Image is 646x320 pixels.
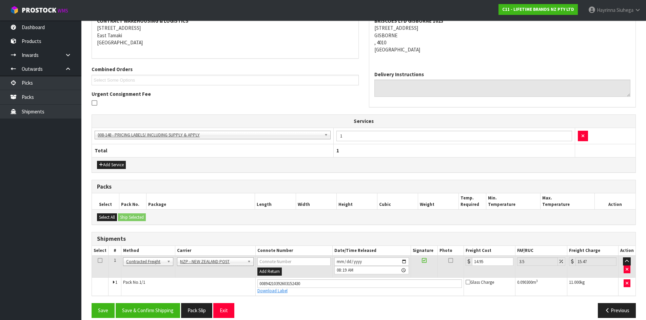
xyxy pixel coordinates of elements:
span: 11.000 [569,279,580,285]
th: Carrier [175,246,255,256]
input: Freight Cost [472,257,513,266]
th: Services [92,115,635,128]
span: 1/1 [139,279,145,285]
button: Save & Confirm Shipping [116,303,180,318]
small: WMS [58,7,68,14]
th: Photo [437,246,464,256]
th: # [109,246,121,256]
button: Previous [598,303,636,318]
th: FAF/RUC [515,246,567,256]
input: Connote Number [257,257,331,266]
th: Cubic [377,193,418,209]
strong: C11 - LIFETIME BRANDS NZ PTY LTD [502,6,574,12]
span: Contracted Freight [126,258,164,266]
span: ProStock [22,6,56,15]
span: NZP - NEW ZEALAND POST [180,258,244,266]
span: 1 [336,147,339,154]
th: Freight Charge [567,246,618,256]
a: C11 - LIFETIME BRANDS NZ PTY LTD [498,4,578,15]
button: Pack Slip [181,303,212,318]
label: Delivery Instructions [374,71,424,78]
th: Select [92,193,119,209]
th: Connote Number [255,246,332,256]
th: Weight [418,193,459,209]
th: Freight Cost [464,246,515,256]
span: 0.090300 [517,279,532,285]
label: Combined Orders [92,66,133,73]
strong: BRISCOES LTD GISBORNE 1023 [374,18,444,24]
h3: Shipments [97,236,630,242]
button: Exit [213,303,234,318]
button: Save [92,303,115,318]
th: Min. Temperature [486,193,540,209]
img: cube-alt.png [10,6,19,14]
th: Select [92,246,109,256]
th: Pack No. [119,193,146,209]
span: Glass Charge [466,279,494,285]
span: Hayrinna [597,7,615,13]
a: Download Label [257,288,288,294]
th: Action [618,246,635,256]
sup: 3 [536,279,538,283]
span: Siuhega [616,7,633,13]
th: Width [296,193,336,209]
th: Method [121,246,175,256]
th: Height [336,193,377,209]
th: Package [146,193,255,209]
button: Add Service [97,161,126,169]
th: Date/Time Released [332,246,411,256]
td: kg [567,277,618,296]
address: [STREET_ADDRESS] East Tamaki [GEOGRAPHIC_DATA] [97,17,353,46]
th: Action [595,193,635,209]
th: Signature [411,246,437,256]
th: Temp. Required [459,193,486,209]
input: Freight Adjustment [517,257,558,266]
td: Pack No. [121,277,256,296]
strong: CONTRACT WAREHOUSING & LOGISTICS [97,18,189,24]
th: Max. Temperature [540,193,594,209]
span: 1 [115,279,117,285]
th: Length [255,193,296,209]
button: Ship Selected [118,213,146,221]
h3: Packs [97,184,630,190]
span: 1 [114,257,116,263]
button: Select All [97,213,117,221]
button: Add Return [257,268,282,276]
td: m [515,277,567,296]
input: Connote Number [257,279,462,288]
address: [STREET_ADDRESS] GISBORNE , 4010 [GEOGRAPHIC_DATA] [374,17,631,54]
input: Freight Charge [575,257,616,266]
span: 008-148 - PRICING LABELS/ INCLUDING SUPPLY & APPLY [98,131,321,139]
label: Urgent Consignment Fee [92,90,151,98]
th: Total [92,144,333,157]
